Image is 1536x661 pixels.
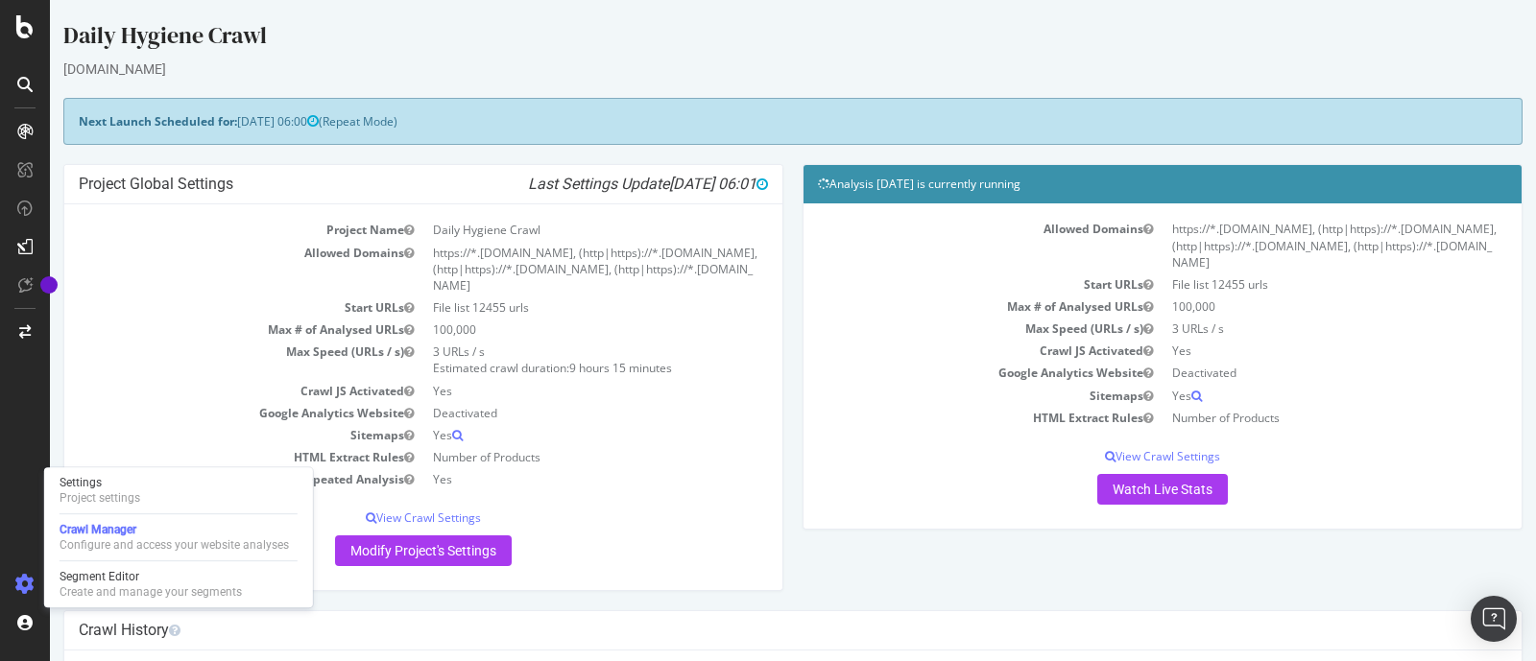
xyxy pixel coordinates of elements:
[768,175,1457,194] h4: Analysis [DATE] is currently running
[1113,273,1457,295] td: File list 12455 urls
[29,319,373,341] td: Max # of Analysed URLs
[13,98,1473,145] div: (Repeat Mode)
[52,567,305,602] a: Segment EditorCreate and manage your segments
[29,341,373,379] td: Max Speed (URLs / s)
[768,318,1113,340] td: Max Speed (URLs / s)
[373,424,718,446] td: Yes
[60,490,140,506] div: Project settings
[13,19,1473,59] div: Daily Hygiene Crawl
[29,175,718,194] h4: Project Global Settings
[60,475,140,490] div: Settings
[29,113,187,130] strong: Next Launch Scheduled for:
[29,242,373,296] td: Allowed Domains
[373,380,718,402] td: Yes
[13,59,1473,79] div: [DOMAIN_NAME]
[768,295,1113,318] td: Max # of Analysed URLs
[1113,385,1457,407] td: Yes
[373,446,718,468] td: Number of Products
[29,402,373,424] td: Google Analytics Website
[29,296,373,319] td: Start URLs
[29,446,373,468] td: HTML Extract Rules
[478,175,718,194] i: Last Settings Update
[187,113,269,130] span: [DATE] 06:00
[285,535,462,566] a: Modify Project's Settings
[1113,295,1457,318] td: 100,000
[619,175,718,193] span: [DATE] 06:01
[29,509,718,526] p: View Crawl Settings
[373,219,718,241] td: Daily Hygiene Crawl
[52,473,305,508] a: SettingsProject settings
[29,424,373,446] td: Sitemaps
[60,537,289,553] div: Configure and access your website analyses
[768,273,1113,295] td: Start URLs
[519,360,622,376] span: 9 hours 15 minutes
[768,448,1457,464] p: View Crawl Settings
[1113,318,1457,340] td: 3 URLs / s
[373,296,718,319] td: File list 12455 urls
[60,522,289,537] div: Crawl Manager
[768,340,1113,362] td: Crawl JS Activated
[1113,407,1457,429] td: Number of Products
[1471,596,1517,642] div: Open Intercom Messenger
[373,319,718,341] td: 100,000
[1113,362,1457,384] td: Deactivated
[373,468,718,490] td: Yes
[60,584,242,600] div: Create and manage your segments
[373,341,718,379] td: 3 URLs / s Estimated crawl duration:
[768,385,1113,407] td: Sitemaps
[29,621,1457,640] h4: Crawl History
[768,407,1113,429] td: HTML Extract Rules
[768,218,1113,272] td: Allowed Domains
[29,219,373,241] td: Project Name
[1113,340,1457,362] td: Yes
[29,380,373,402] td: Crawl JS Activated
[1047,474,1178,505] a: Watch Live Stats
[373,242,718,296] td: https://*.[DOMAIN_NAME], (http|https)://*.[DOMAIN_NAME], (http|https)://*.[DOMAIN_NAME], (http|ht...
[373,402,718,424] td: Deactivated
[768,362,1113,384] td: Google Analytics Website
[60,569,242,584] div: Segment Editor
[29,468,373,490] td: Repeated Analysis
[1113,218,1457,272] td: https://*.[DOMAIN_NAME], (http|https)://*.[DOMAIN_NAME], (http|https)://*.[DOMAIN_NAME], (http|ht...
[52,520,305,555] a: Crawl ManagerConfigure and access your website analyses
[40,276,58,294] div: Tooltip anchor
